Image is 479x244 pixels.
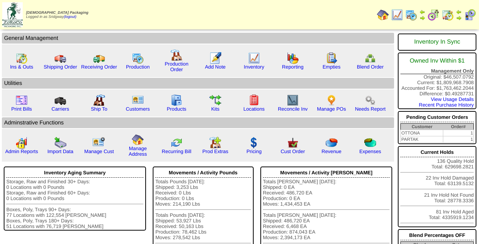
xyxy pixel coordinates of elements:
img: truck2.gif [93,52,105,64]
div: Management Only [400,68,474,74]
img: arrowright.gif [419,15,425,21]
a: Import Data [47,149,73,154]
a: View Usage Details [431,96,474,102]
th: Customer [401,124,443,130]
img: customers.gif [132,94,144,106]
img: import.gif [54,137,66,149]
img: pie_chart2.png [364,137,376,149]
div: Inventory In Sync [400,35,474,49]
img: locations.gif [248,94,260,106]
div: Movements / Activity [PERSON_NAME] [263,168,390,178]
td: PARTAK [401,136,443,143]
a: Inventory [244,64,264,70]
img: home.gif [132,134,144,146]
img: calendarinout.gif [442,9,454,21]
a: Manage POs [317,106,346,112]
img: graph.gif [287,52,299,64]
img: prodextras.gif [209,137,221,149]
img: calendarblend.gif [428,9,440,21]
a: Blend Order [357,64,384,70]
a: Reconcile Inv [278,106,308,112]
a: Production [126,64,150,70]
div: Owned Inv Within $1 [400,54,474,68]
td: 1 [443,130,474,136]
a: Print Bills [11,106,32,112]
img: pie_chart.png [326,137,337,149]
span: [DEMOGRAPHIC_DATA] Packaging [26,11,88,15]
a: Recent Purchase History [419,102,474,108]
a: Carriers [51,106,69,112]
a: Cust Order [280,149,305,154]
td: OTTONA [401,130,443,136]
img: line_graph.gif [248,52,260,64]
img: calendarprod.gif [405,9,417,21]
a: Receiving Order [81,64,117,70]
a: (logout) [64,15,76,19]
a: Prod Extras [202,149,228,154]
a: Ship To [91,106,107,112]
a: Pricing [247,149,262,154]
div: 136 Quality Hold Total: 629698.2821 22 Inv Hold Damaged Total: 63139.5132 21 Inv Hold Not Found T... [398,146,476,227]
img: calendarinout.gif [16,52,28,64]
a: Products [167,106,187,112]
a: Empties [323,64,340,70]
img: workflow.png [364,94,376,106]
img: dollar.gif [248,137,260,149]
a: Manage Address [129,146,147,157]
div: Inventory Aging Summary [6,168,143,178]
img: arrowright.gif [456,15,462,21]
img: zoroco-logo-small.webp [2,2,23,27]
img: graph2.png [16,137,28,149]
th: Order# [443,124,474,130]
a: Add Note [205,64,226,70]
img: po.png [326,94,337,106]
a: Kits [211,106,219,112]
td: Utilities [2,78,394,89]
img: invoice2.gif [16,94,28,106]
img: orders.gif [209,52,221,64]
img: cabinet.gif [171,94,183,106]
img: cust_order.png [287,137,299,149]
a: Expenses [359,149,381,154]
a: Manage Cust [84,149,114,154]
a: Reporting [282,64,304,70]
img: network.png [364,52,376,64]
div: Movements / Activity Pounds [155,168,251,178]
div: Storage, Raw and Finished 30+ Days: 0 Locations with 0 Pounds Storage, Raw and Finished 60+ Days:... [6,179,143,229]
div: Pending Customer Orders [400,113,474,122]
a: Recurring Bill [162,149,191,154]
a: Locations [243,106,264,112]
img: calendarprod.gif [132,52,144,64]
img: home.gif [377,9,389,21]
a: Needs Report [355,106,386,112]
img: truck.gif [54,52,66,64]
img: truck3.gif [54,94,66,106]
img: factory.gif [171,49,183,61]
img: calendarcustomer.gif [464,9,476,21]
img: reconcile.gif [171,137,183,149]
a: Ins & Outs [10,64,33,70]
a: Customers [126,106,150,112]
img: workorder.gif [326,52,337,64]
span: Logged in as Sridgway [26,11,88,19]
td: Adminstrative Functions [2,117,394,128]
img: factory2.gif [93,94,105,106]
img: line_graph2.gif [287,94,299,106]
img: managecust.png [92,137,106,149]
img: workflow.gif [209,94,221,106]
a: Production Order [165,61,188,72]
a: Admin Reports [5,149,38,154]
a: Revenue [321,149,341,154]
a: Shipping Order [44,64,77,70]
div: Original: $46,507.0792 Current: $1,809,968.7908 Accounted For: $1,763,462.2044 Difference: $0.492... [398,53,476,109]
td: 1 [443,136,474,143]
div: Blend Percentages OFF [400,231,474,240]
img: arrowleft.gif [456,9,462,15]
img: arrowleft.gif [419,9,425,15]
div: Current Holds [400,148,474,157]
td: General Management [2,33,394,44]
img: line_graph.gif [391,9,403,21]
